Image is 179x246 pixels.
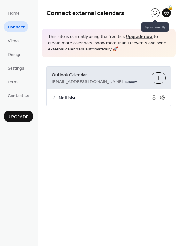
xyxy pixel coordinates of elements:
[8,38,19,44] span: Views
[4,35,23,46] a: Views
[125,80,138,84] span: Remove
[52,72,146,78] span: Outlook Calendar
[8,51,22,58] span: Design
[8,93,29,99] span: Contact Us
[4,63,28,73] a: Settings
[8,65,24,72] span: Settings
[52,78,123,85] span: [EMAIL_ADDRESS][DOMAIN_NAME]
[4,76,21,87] a: Form
[8,79,18,86] span: Form
[8,24,25,31] span: Connect
[141,22,169,32] span: Sync manually
[4,21,28,32] a: Connect
[9,114,28,120] span: Upgrade
[4,49,26,59] a: Design
[126,33,153,41] a: Upgrade now
[8,10,20,17] span: Home
[48,34,169,53] span: This site is currently using the free tier. to create more calendars, show more than 10 events an...
[4,90,33,101] a: Contact Us
[59,95,152,101] span: Nettisivu
[4,8,24,18] a: Home
[4,111,33,122] button: Upgrade
[46,7,124,19] span: Connect external calendars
